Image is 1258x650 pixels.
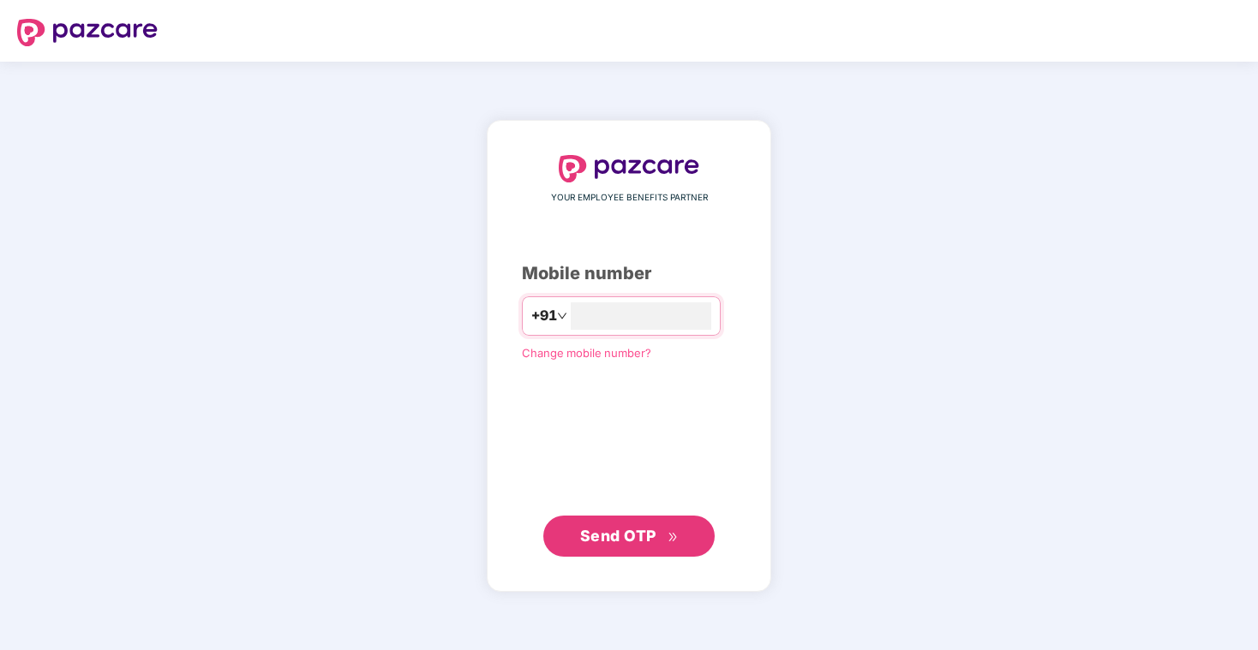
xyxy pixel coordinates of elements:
[559,155,699,182] img: logo
[543,516,715,557] button: Send OTPdouble-right
[668,532,679,543] span: double-right
[522,346,651,360] a: Change mobile number?
[17,19,158,46] img: logo
[531,305,557,326] span: +91
[580,527,656,545] span: Send OTP
[557,311,567,321] span: down
[522,260,736,287] div: Mobile number
[551,191,708,205] span: YOUR EMPLOYEE BENEFITS PARTNER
